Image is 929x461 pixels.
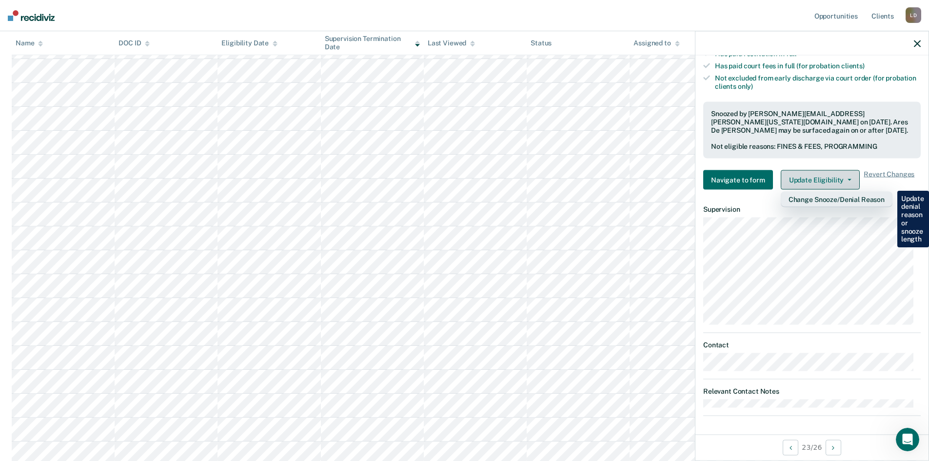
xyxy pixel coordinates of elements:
div: DOC ID [119,39,150,47]
span: Revert Changes [864,170,914,190]
img: Recidiviz [8,10,55,21]
div: Not eligible reasons: FINES & FEES, PROGRAMMING [711,142,913,151]
span: full [786,50,796,58]
div: Assigned to [633,39,679,47]
div: Not excluded from early discharge via court order (for probation clients [715,74,921,90]
a: Navigate to form link [703,170,777,190]
dt: Supervision [703,205,921,214]
div: Eligibility Date [221,39,277,47]
span: only) [738,82,753,90]
div: Status [531,39,552,47]
iframe: Intercom live chat [896,428,919,451]
button: Next Opportunity [826,440,841,455]
button: Update Eligibility [781,170,860,190]
button: Previous Opportunity [783,440,798,455]
div: Name [16,39,43,47]
div: Has paid court fees in full (for probation [715,61,921,70]
dt: Contact [703,341,921,349]
div: L D [906,7,921,23]
div: 23 / 26 [695,434,929,460]
span: clients) [841,61,865,69]
button: Change Snooze/Denial Reason [781,192,892,207]
button: Navigate to form [703,170,773,190]
dt: Relevant Contact Notes [703,387,921,396]
div: Last Viewed [428,39,475,47]
div: Supervision Termination Date [325,35,420,51]
div: Snoozed by [PERSON_NAME][EMAIL_ADDRESS][PERSON_NAME][US_STATE][DOMAIN_NAME] on [DATE]. Ares De [P... [711,110,913,134]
